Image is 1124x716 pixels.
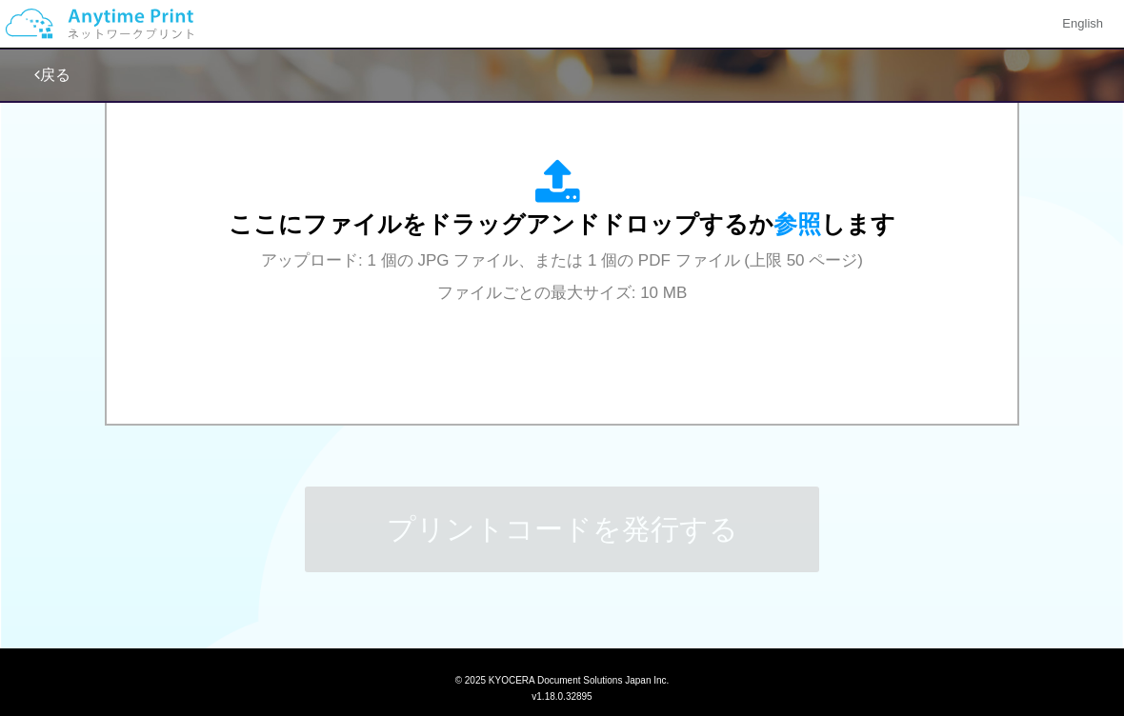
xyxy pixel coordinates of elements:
[773,210,821,237] span: 参照
[261,251,863,302] span: アップロード: 1 個の JPG ファイル、または 1 個の PDF ファイル (上限 50 ページ) ファイルごとの最大サイズ: 10 MB
[34,67,70,83] a: 戻る
[532,690,592,702] span: v1.18.0.32895
[305,487,819,572] button: プリントコードを発行する
[229,210,895,237] span: ここにファイルをドラッグアンドドロップするか します
[455,673,670,686] span: © 2025 KYOCERA Document Solutions Japan Inc.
